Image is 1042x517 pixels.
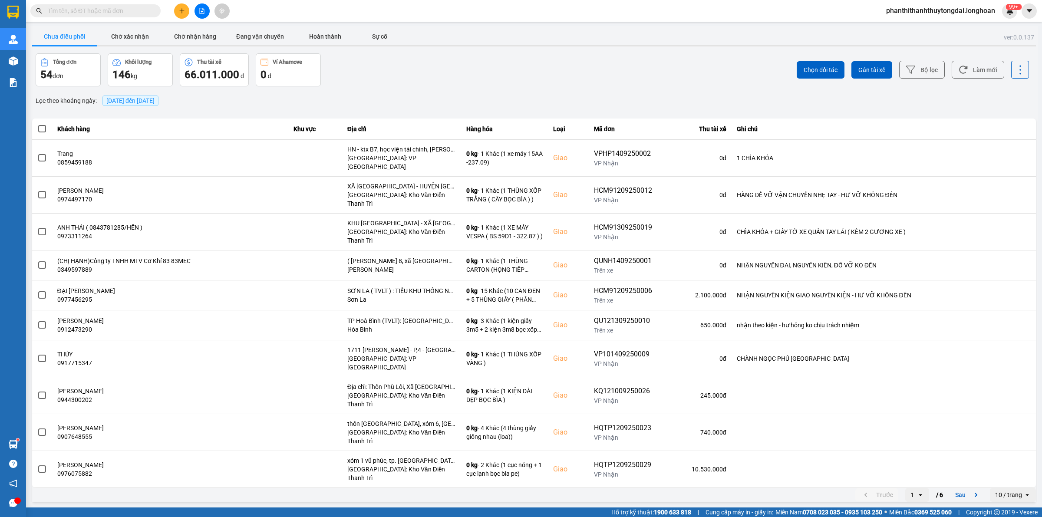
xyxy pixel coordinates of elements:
[40,69,53,81] span: 54
[185,68,244,82] div: đ
[995,491,1022,499] div: 10 / trang
[594,326,652,335] div: Trên xe
[1006,7,1014,15] img: icon-new-feature
[466,287,478,294] span: 0 kg
[342,119,461,140] th: Địa chỉ
[553,390,584,401] div: Giao
[57,295,284,304] div: 0977456295
[553,190,584,200] div: Giao
[594,296,652,305] div: Trên xe
[57,461,284,469] div: [PERSON_NAME]
[57,149,284,158] div: Trang
[57,387,284,395] div: [PERSON_NAME]
[663,154,726,162] div: 0 đ
[9,499,17,507] span: message
[162,28,228,45] button: Chờ nhận hàng
[553,353,584,364] div: Giao
[737,291,1031,300] div: NHẬN NGUYÊN KIỆN GIAO NGUYÊN KIỆN - HƯ VỠ KHÔNG ĐỀN
[347,354,456,372] div: [GEOGRAPHIC_DATA]: VP [GEOGRAPHIC_DATA]
[53,59,76,65] div: Tổng đơn
[663,321,726,329] div: 650.000 đ
[553,290,584,300] div: Giao
[553,227,584,237] div: Giao
[663,465,726,474] div: 10.530.000 đ
[347,428,456,445] div: [GEOGRAPHIC_DATA]: Kho Văn Điển Thanh Trì
[260,69,267,81] span: 0
[9,56,18,66] img: warehouse-icon
[553,320,584,330] div: Giao
[57,232,284,240] div: 0973311264
[466,425,478,431] span: 0 kg
[466,150,478,157] span: 0 kg
[9,479,17,487] span: notification
[32,28,97,45] button: Chưa điều phối
[663,191,726,199] div: 0 đ
[553,464,584,474] div: Giao
[737,321,1031,329] div: nhận theo kiện - hư hỏng ko chịu trách nhiệm
[36,53,101,86] button: Tổng đơn54đơn
[663,391,726,400] div: 245.000 đ
[57,257,284,265] div: (CHỊ HẠNH)Công ty TNHH MTV Cơ Khí 83 83MEC
[594,159,652,168] div: VP Nhận
[910,491,914,499] div: 1
[273,59,302,65] div: Ví Ahamove
[594,316,652,326] div: QU121309250010
[466,461,543,478] div: - 2 Khác (1 cục nóng + 1 cục lạnh bọc bìa pe)
[594,386,652,396] div: KQ121009250026
[594,286,652,296] div: HCM91209250006
[851,61,892,79] button: Gán tài xế
[293,28,358,45] button: Hoàn thành
[347,219,456,227] div: KHU [GEOGRAPHIC_DATA] - XÃ [GEOGRAPHIC_DATA] - HUYỆN [GEOGRAPHIC_DATA] - [GEOGRAPHIC_DATA]
[706,507,773,517] span: Cung cấp máy in - giấy in:
[663,291,726,300] div: 2.100.000 đ
[914,509,952,516] strong: 0369 525 060
[466,351,478,358] span: 0 kg
[594,396,652,405] div: VP Nhận
[57,265,284,274] div: 0349597889
[548,119,589,140] th: Loại
[347,286,456,295] div: SƠN LA ( TVLT ) : TIỂU KHU THỐNG NHẤT - [GEOGRAPHIC_DATA] - [GEOGRAPHIC_DATA] - [GEOGRAPHIC_DATA]
[466,224,478,231] span: 0 kg
[174,3,189,19] button: plus
[57,286,284,295] div: ĐẠI [PERSON_NAME]
[57,395,284,404] div: 0944300202
[180,53,249,86] button: Thu tài xế66.011.000 đ
[594,222,652,233] div: HCM91309250019
[855,488,898,501] button: previous page. current page 1 / 6
[1024,491,1031,498] svg: open
[57,424,284,432] div: [PERSON_NAME]
[611,507,691,517] span: Hỗ trợ kỹ thuật:
[347,154,456,171] div: [GEOGRAPHIC_DATA]: VP [GEOGRAPHIC_DATA]
[884,510,887,514] span: ⚪️
[347,382,456,391] div: Địa chỉ: Thôn Phù Lôi, Xã [GEOGRAPHIC_DATA], [GEOGRAPHIC_DATA], Tỉnh [GEOGRAPHIC_DATA]
[288,119,342,140] th: Khu vực
[803,509,882,516] strong: 0708 023 035 - 0935 103 250
[594,433,652,442] div: VP Nhận
[994,509,1000,515] span: copyright
[594,349,652,359] div: VP101409250009
[347,316,456,325] div: TP Hoà Bình (TVLT): [GEOGRAPHIC_DATA]
[347,456,456,465] div: xóm 1 vũ phúc, tp. [GEOGRAPHIC_DATA], [GEOGRAPHIC_DATA]
[594,196,652,204] div: VP Nhận
[594,359,652,368] div: VP Nhận
[466,350,543,367] div: - 1 Khác (1 THÙNG XỐP VÀNG )
[9,440,18,449] img: warehouse-icon
[899,61,945,79] button: Bộ lọc
[858,66,885,74] span: Gán tài xế
[804,66,838,74] span: Chọn đối tác
[553,153,584,163] div: Giao
[594,233,652,241] div: VP Nhận
[57,350,284,359] div: THÚY
[1022,3,1037,19] button: caret-down
[737,261,1031,270] div: NHẬN NGUYÊN ĐAI, NGUYÊN KIỆN, ĐỔ VỠ KO ĐỀN
[97,28,162,45] button: Chờ xác nhận
[112,69,131,81] span: 146
[663,227,726,236] div: 0 đ
[466,257,543,274] div: - 1 Khác (1 THÙNG CARTON (HỌNG TIẾP NƯỚC 2 CỬA))
[347,227,456,245] div: [GEOGRAPHIC_DATA]: Kho Văn Điển Thanh Trì
[663,428,726,437] div: 740.000 đ
[654,509,691,516] strong: 1900 633 818
[917,491,924,498] svg: open
[57,158,284,167] div: 0859459188
[553,260,584,270] div: Giao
